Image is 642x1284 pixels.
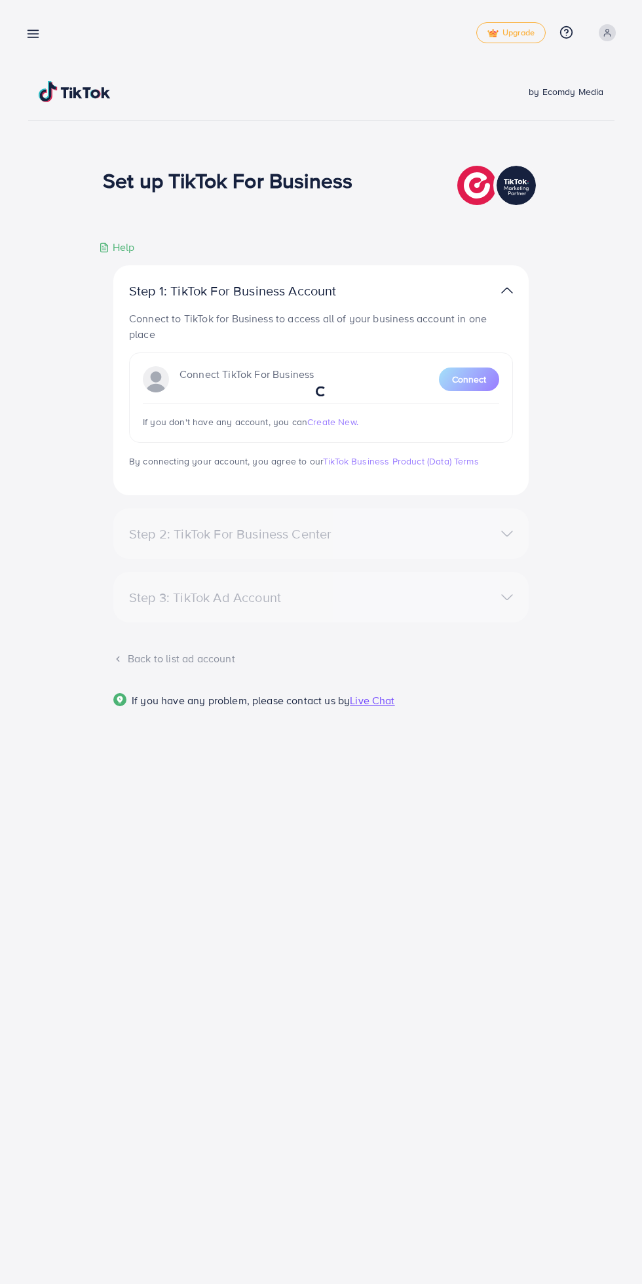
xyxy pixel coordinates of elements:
[487,29,499,38] img: tick
[132,693,350,708] span: If you have any problem, please contact us by
[113,651,529,666] div: Back to list ad account
[129,283,378,299] p: Step 1: TikTok For Business Account
[457,162,539,208] img: TikTok partner
[350,693,394,708] span: Live Chat
[476,22,546,43] a: tickUpgrade
[103,168,352,193] h1: Set up TikTok For Business
[529,85,603,98] span: by Ecomdy Media
[487,28,535,38] span: Upgrade
[39,81,111,102] img: TikTok
[501,281,513,300] img: TikTok partner
[113,693,126,706] img: Popup guide
[99,240,135,255] div: Help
